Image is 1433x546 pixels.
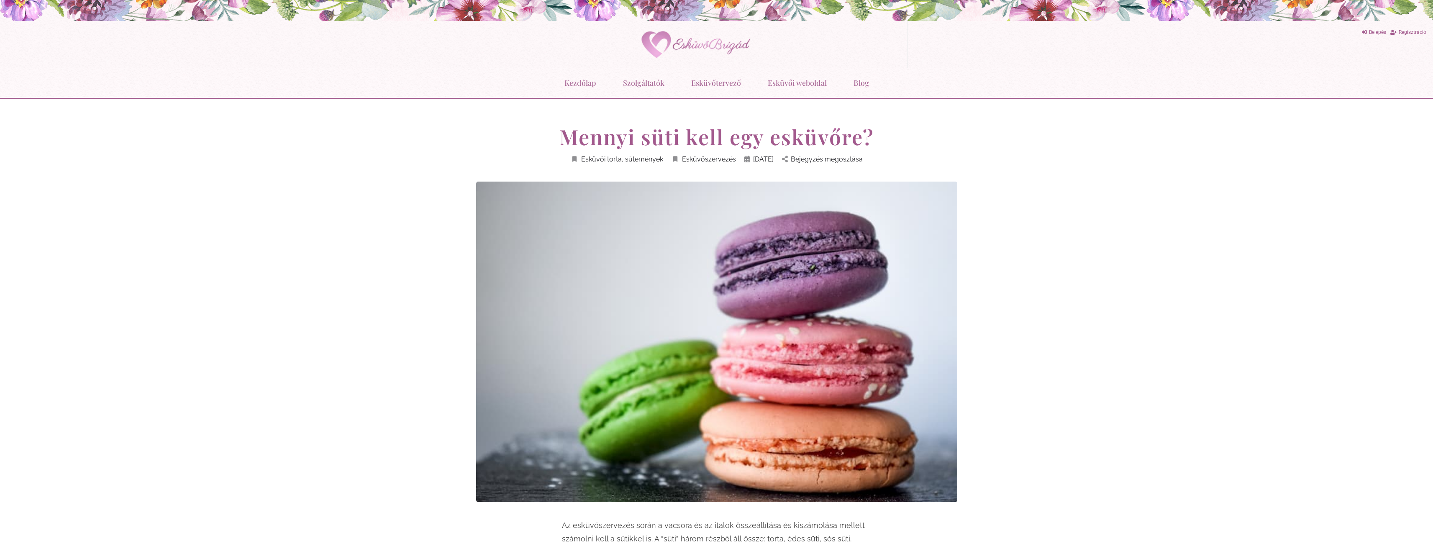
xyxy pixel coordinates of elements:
a: Regisztráció [1390,27,1426,38]
span: Regisztráció [1399,29,1426,35]
a: Blog [854,72,869,94]
span: Belépés [1369,29,1386,35]
nav: Menu [4,72,1429,94]
a: Esküvői weboldal [768,72,827,94]
span: [DATE] [753,154,774,165]
a: Esküvői torta, sütemények [571,154,663,165]
a: Esküvőszervezés [672,154,736,165]
a: Szolgáltatók [623,72,664,94]
a: Belépés [1362,27,1386,38]
a: Esküvőtervező [691,72,741,94]
a: Kezdőlap [564,72,596,94]
p: Az esküvőszervezés során a vacsora és az italok összeállítása és kiszámolása mellett számolni kel... [562,519,872,546]
a: Bejegyzés megosztása [782,154,863,165]
h1: Mennyi süti kell egy esküvőre? [558,124,876,149]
